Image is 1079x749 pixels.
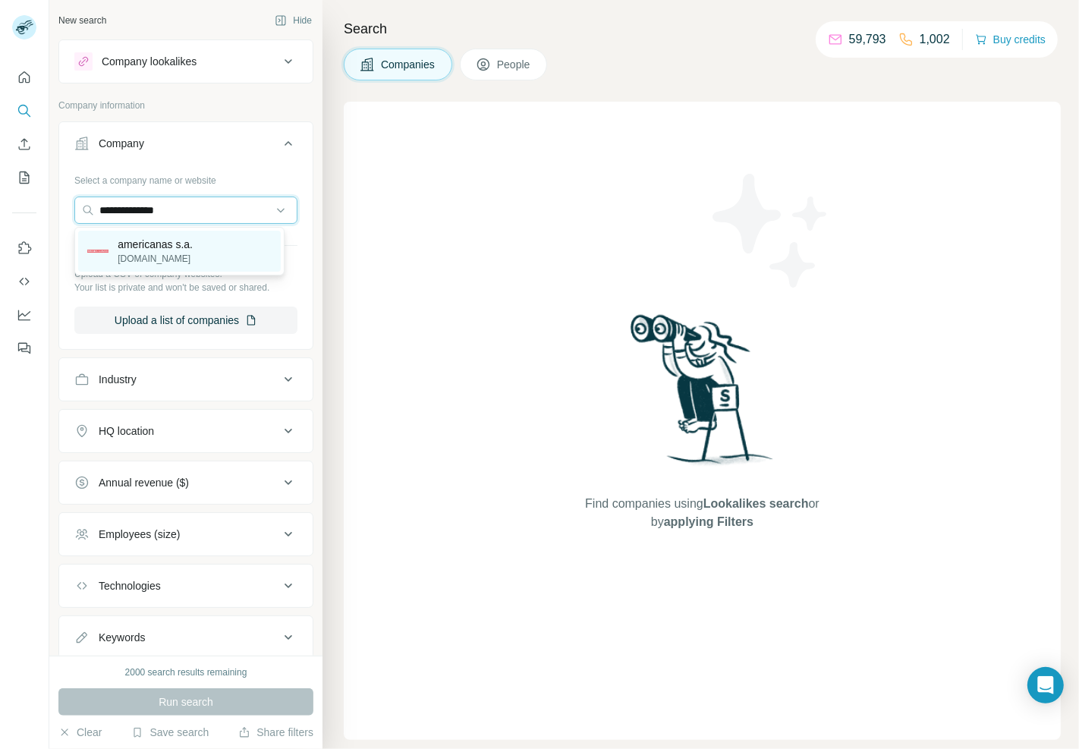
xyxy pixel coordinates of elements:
[99,578,161,593] div: Technologies
[58,725,102,740] button: Clear
[12,15,36,39] img: Avatar
[849,30,886,49] p: 59,793
[131,725,209,740] button: Save search
[12,268,36,295] button: Use Surfe API
[12,335,36,362] button: Feedback
[74,281,297,294] p: Your list is private and won't be saved or shared.
[12,97,36,124] button: Search
[12,164,36,191] button: My lists
[580,495,823,531] span: Find companies using or by
[12,64,36,91] button: Quick start
[59,568,313,604] button: Technologies
[12,301,36,329] button: Dashboard
[59,619,313,656] button: Keywords
[344,18,1061,39] h4: Search
[99,630,145,645] div: Keywords
[920,30,950,49] p: 1,002
[59,125,313,168] button: Company
[664,515,753,528] span: applying Filters
[87,250,109,253] img: americanas s.a.
[74,307,297,334] button: Upload a list of companies
[264,9,322,32] button: Hide
[99,475,189,490] div: Annual revenue ($)
[102,54,197,69] div: Company lookalikes
[59,361,313,398] button: Industry
[703,497,809,510] span: Lookalikes search
[118,252,193,266] p: [DOMAIN_NAME]
[59,413,313,449] button: HQ location
[59,464,313,501] button: Annual revenue ($)
[118,237,193,252] p: americanas s.a.
[99,423,154,439] div: HQ location
[99,136,144,151] div: Company
[99,372,137,387] div: Industry
[1027,667,1064,703] div: Open Intercom Messenger
[703,162,839,299] img: Surfe Illustration - Stars
[975,29,1046,50] button: Buy credits
[125,666,247,679] div: 2000 search results remaining
[238,725,313,740] button: Share filters
[99,527,180,542] div: Employees (size)
[12,131,36,158] button: Enrich CSV
[58,14,106,27] div: New search
[497,57,532,72] span: People
[12,234,36,262] button: Use Surfe on LinkedIn
[381,57,436,72] span: Companies
[58,99,313,112] p: Company information
[74,168,297,187] div: Select a company name or website
[59,516,313,552] button: Employees (size)
[624,310,782,480] img: Surfe Illustration - Woman searching with binoculars
[59,43,313,80] button: Company lookalikes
